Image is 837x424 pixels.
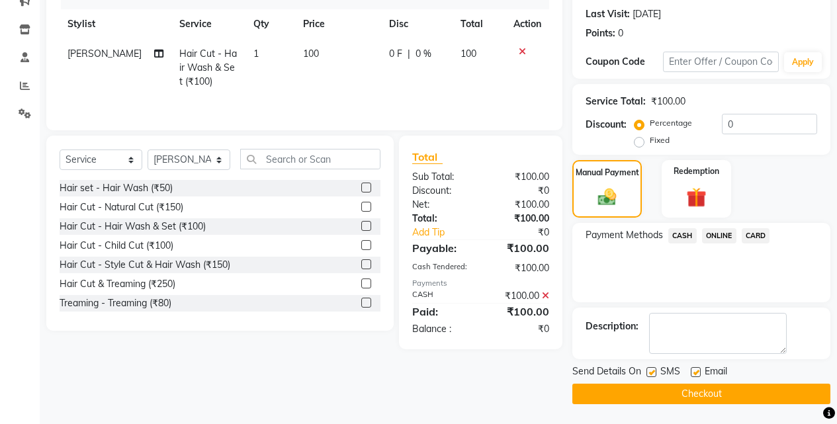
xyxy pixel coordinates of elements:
[480,261,559,275] div: ₹100.00
[402,184,481,198] div: Discount:
[60,200,183,214] div: Hair Cut - Natural Cut (₹150)
[402,240,481,256] div: Payable:
[408,47,410,61] span: |
[506,9,549,39] th: Action
[461,48,476,60] span: 100
[618,26,623,40] div: 0
[480,289,559,303] div: ₹100.00
[586,319,639,333] div: Description:
[416,47,431,61] span: 0 %
[586,55,663,69] div: Coupon Code
[179,48,237,87] span: Hair Cut - Hair Wash & Set (₹100)
[680,185,713,210] img: _gift.svg
[586,26,615,40] div: Points:
[674,165,719,177] label: Redemption
[381,9,453,39] th: Disc
[650,117,692,129] label: Percentage
[572,384,830,404] button: Checkout
[303,48,319,60] span: 100
[60,277,175,291] div: Hair Cut & Treaming (₹250)
[705,364,727,381] span: Email
[572,364,641,381] span: Send Details On
[651,95,685,108] div: ₹100.00
[402,226,494,239] a: Add Tip
[742,228,770,243] span: CARD
[480,198,559,212] div: ₹100.00
[253,48,259,60] span: 1
[60,9,171,39] th: Stylist
[60,258,230,272] div: Hair Cut - Style Cut & Hair Wash (₹150)
[402,322,481,336] div: Balance :
[660,364,680,381] span: SMS
[402,261,481,275] div: Cash Tendered:
[650,134,670,146] label: Fixed
[480,240,559,256] div: ₹100.00
[412,278,549,289] div: Payments
[240,149,380,169] input: Search or Scan
[412,150,443,164] span: Total
[592,187,623,208] img: _cash.svg
[586,95,646,108] div: Service Total:
[480,212,559,226] div: ₹100.00
[663,52,779,72] input: Enter Offer / Coupon Code
[171,9,245,39] th: Service
[576,167,639,179] label: Manual Payment
[668,228,697,243] span: CASH
[402,289,481,303] div: CASH
[389,47,402,61] span: 0 F
[453,9,506,39] th: Total
[494,226,559,239] div: ₹0
[402,304,481,319] div: Paid:
[60,220,206,233] div: Hair Cut - Hair Wash & Set (₹100)
[480,170,559,184] div: ₹100.00
[702,228,736,243] span: ONLINE
[480,322,559,336] div: ₹0
[402,198,481,212] div: Net:
[480,184,559,198] div: ₹0
[295,9,381,39] th: Price
[480,304,559,319] div: ₹100.00
[633,7,661,21] div: [DATE]
[60,296,171,310] div: Treaming - Treaming (₹80)
[60,239,173,253] div: Hair Cut - Child Cut (₹100)
[586,228,663,242] span: Payment Methods
[586,7,630,21] div: Last Visit:
[784,52,822,72] button: Apply
[402,212,481,226] div: Total:
[67,48,142,60] span: [PERSON_NAME]
[245,9,295,39] th: Qty
[586,118,627,132] div: Discount:
[402,170,481,184] div: Sub Total:
[60,181,173,195] div: Hair set - Hair Wash (₹50)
